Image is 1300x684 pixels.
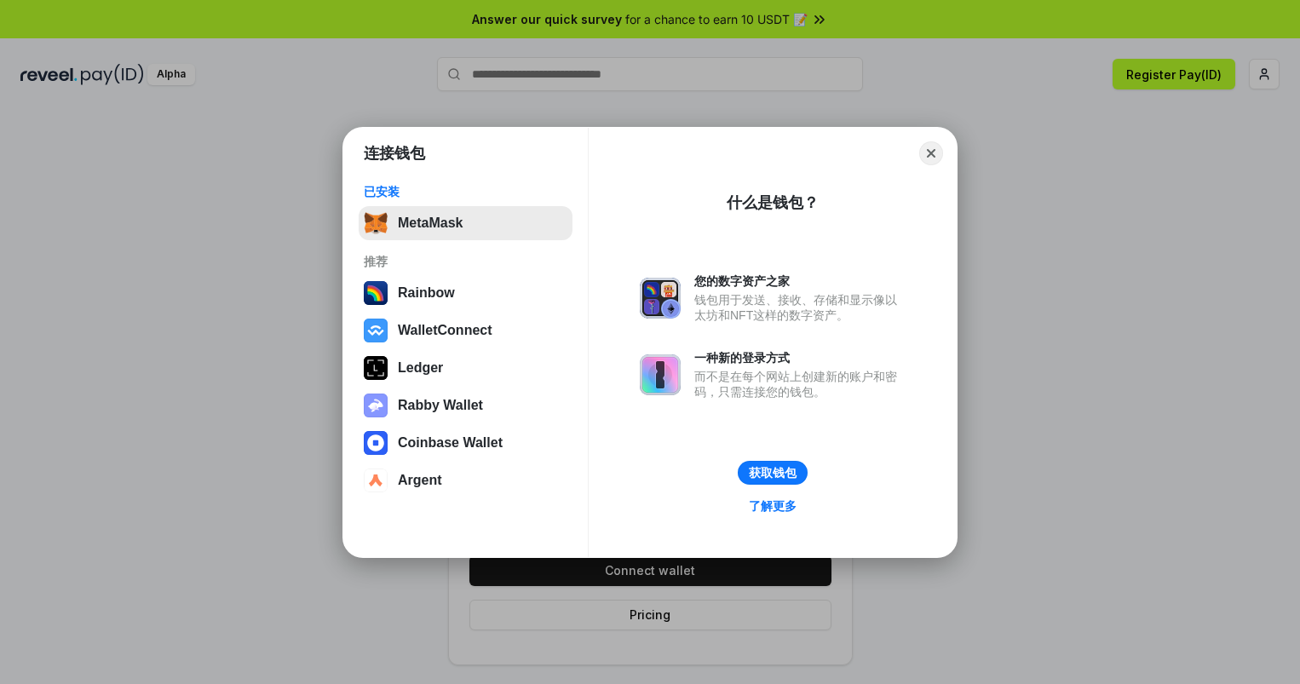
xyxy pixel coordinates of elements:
button: MetaMask [359,206,572,240]
img: svg+xml,%3Csvg%20width%3D%2228%22%20height%3D%2228%22%20viewBox%3D%220%200%2028%2028%22%20fill%3D... [364,319,388,342]
button: WalletConnect [359,313,572,348]
div: 推荐 [364,254,567,269]
div: WalletConnect [398,323,492,338]
div: 了解更多 [749,498,797,514]
div: MetaMask [398,216,463,231]
button: Coinbase Wallet [359,426,572,460]
button: Argent [359,463,572,497]
div: 获取钱包 [749,465,797,480]
img: svg+xml,%3Csvg%20width%3D%22120%22%20height%3D%22120%22%20viewBox%3D%220%200%20120%20120%22%20fil... [364,281,388,305]
div: 什么是钱包？ [727,193,819,213]
img: svg+xml,%3Csvg%20xmlns%3D%22http%3A%2F%2Fwww.w3.org%2F2000%2Fsvg%22%20fill%3D%22none%22%20viewBox... [640,278,681,319]
img: svg+xml,%3Csvg%20fill%3D%22none%22%20height%3D%2233%22%20viewBox%3D%220%200%2035%2033%22%20width%... [364,211,388,235]
img: svg+xml,%3Csvg%20width%3D%2228%22%20height%3D%2228%22%20viewBox%3D%220%200%2028%2028%22%20fill%3D... [364,431,388,455]
div: 已安装 [364,184,567,199]
button: Rainbow [359,276,572,310]
div: Rabby Wallet [398,398,483,413]
div: 您的数字资产之家 [694,273,906,289]
div: 一种新的登录方式 [694,350,906,365]
button: Rabby Wallet [359,388,572,422]
img: svg+xml,%3Csvg%20xmlns%3D%22http%3A%2F%2Fwww.w3.org%2F2000%2Fsvg%22%20fill%3D%22none%22%20viewBox... [640,354,681,395]
div: 钱包用于发送、接收、存储和显示像以太坊和NFT这样的数字资产。 [694,292,906,323]
div: Ledger [398,360,443,376]
img: svg+xml,%3Csvg%20width%3D%2228%22%20height%3D%2228%22%20viewBox%3D%220%200%2028%2028%22%20fill%3D... [364,468,388,492]
h1: 连接钱包 [364,143,425,164]
div: Argent [398,473,442,488]
img: svg+xml,%3Csvg%20xmlns%3D%22http%3A%2F%2Fwww.w3.org%2F2000%2Fsvg%22%20fill%3D%22none%22%20viewBox... [364,394,388,417]
img: svg+xml,%3Csvg%20xmlns%3D%22http%3A%2F%2Fwww.w3.org%2F2000%2Fsvg%22%20width%3D%2228%22%20height%3... [364,356,388,380]
button: 获取钱包 [738,461,808,485]
a: 了解更多 [739,495,807,517]
div: 而不是在每个网站上创建新的账户和密码，只需连接您的钱包。 [694,369,906,399]
div: Coinbase Wallet [398,435,503,451]
button: Ledger [359,351,572,385]
button: Close [919,141,943,165]
div: Rainbow [398,285,455,301]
